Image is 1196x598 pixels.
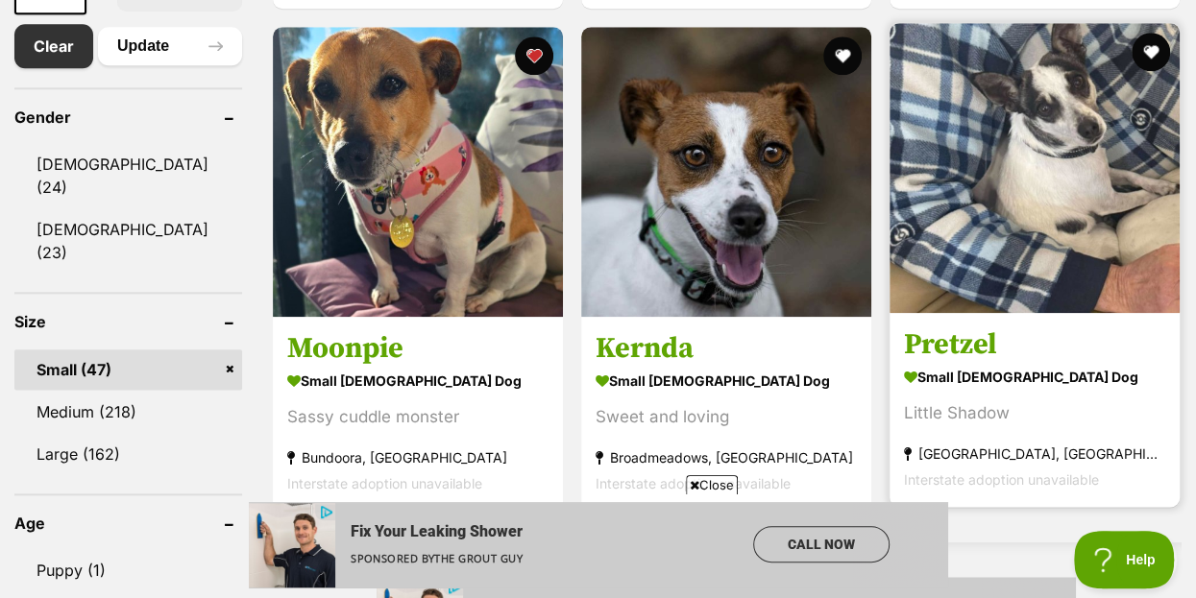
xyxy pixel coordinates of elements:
[14,144,242,207] a: [DEMOGRAPHIC_DATA] (24)
[14,514,242,532] header: Age
[890,313,1180,508] a: Pretzel small [DEMOGRAPHIC_DATA] Dog Little Shadow [GEOGRAPHIC_DATA], [GEOGRAPHIC_DATA] Interstat...
[14,434,242,474] a: Large (162)
[504,24,641,60] a: Call Now
[14,209,242,273] a: [DEMOGRAPHIC_DATA] (23)
[14,108,242,126] header: Gender
[596,405,857,431] div: Sweet and loving
[102,49,274,63] a: Sponsored ByThe Grout Guy
[102,20,442,38] a: Fix Your Leaking Shower
[287,331,549,368] h3: Moonpie
[596,331,857,368] h3: Kernda
[287,476,482,492] span: Interstate adoption unavailable
[904,364,1165,392] strong: small [DEMOGRAPHIC_DATA] Dog
[273,317,563,512] a: Moonpie small [DEMOGRAPHIC_DATA] Dog Sassy cuddle monster Bundoora, [GEOGRAPHIC_DATA] Interstate ...
[904,401,1165,427] div: Little Shadow
[904,442,1165,467] strong: [GEOGRAPHIC_DATA], [GEOGRAPHIC_DATA]
[273,27,563,317] img: Moonpie - Jack Russell Terrier Dog
[185,49,274,63] span: The Grout Guy
[67,3,85,17] img: OBA_TRANS.png
[14,24,93,68] a: Clear
[515,36,553,75] button: favourite
[581,317,871,512] a: Kernda small [DEMOGRAPHIC_DATA] Dog Sweet and loving Broadmeadows, [GEOGRAPHIC_DATA] Interstate a...
[14,550,242,590] a: Puppy (1)
[1132,33,1170,71] button: favourite
[904,327,1165,364] h3: Pretzel
[287,445,549,471] strong: Bundoora, [GEOGRAPHIC_DATA]
[14,392,242,432] a: Medium (218)
[14,313,242,330] header: Size
[596,445,857,471] strong: Broadmeadows, [GEOGRAPHIC_DATA]
[686,475,738,494] span: Close
[98,27,242,65] button: Update
[1074,531,1177,588] iframe: Help Scout Beacon - Open
[287,405,549,431] div: Sassy cuddle monster
[596,476,791,492] span: Interstate adoption unavailable
[249,502,948,588] iframe: Advertisement
[287,368,549,395] strong: small [DEMOGRAPHIC_DATA] Dog
[823,36,862,75] button: favourite
[596,368,857,395] strong: small [DEMOGRAPHIC_DATA] Dog
[14,349,242,390] a: Small (47)
[581,27,871,317] img: Kernda - Jack Russell Terrier Dog
[904,472,1099,489] span: Interstate adoption unavailable
[890,23,1180,313] img: Pretzel - Jack Russell Terrier Dog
